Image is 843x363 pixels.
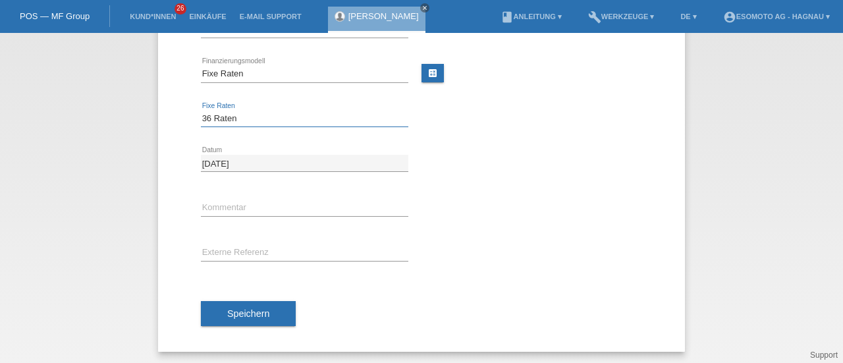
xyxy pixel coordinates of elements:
[227,308,269,319] span: Speichern
[123,13,182,20] a: Kund*innen
[421,5,428,11] i: close
[201,301,296,326] button: Speichern
[233,13,308,20] a: E-Mail Support
[810,350,838,360] a: Support
[582,13,661,20] a: buildWerkzeuge ▾
[421,64,444,82] a: calculate
[501,11,514,24] i: book
[20,11,90,21] a: POS — MF Group
[175,3,186,14] span: 26
[717,13,836,20] a: account_circleEsomoto AG - Hagnau ▾
[494,13,568,20] a: bookAnleitung ▾
[674,13,703,20] a: DE ▾
[427,68,438,78] i: calculate
[420,3,429,13] a: close
[723,11,736,24] i: account_circle
[348,11,419,21] a: [PERSON_NAME]
[182,13,232,20] a: Einkäufe
[588,11,601,24] i: build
